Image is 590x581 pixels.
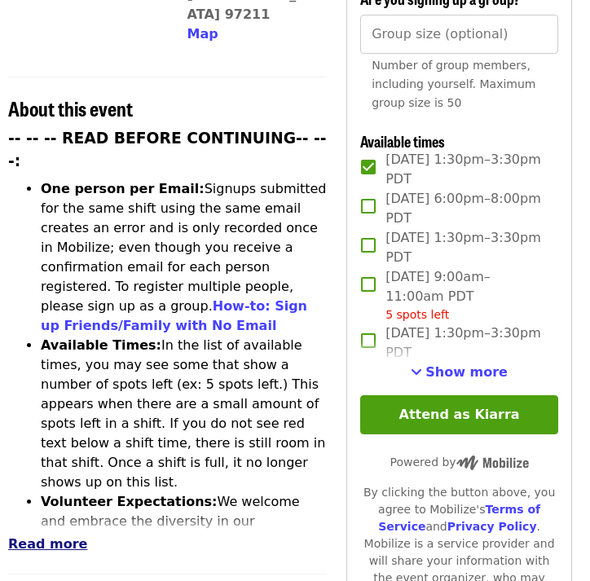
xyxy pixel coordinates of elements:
[8,535,87,554] button: Read more
[41,494,218,509] strong: Volunteer Expectations:
[187,26,218,42] span: Map
[385,189,545,228] span: [DATE] 6:00pm–8:00pm PDT
[8,536,87,552] span: Read more
[411,363,508,382] button: See more timeslots
[41,181,205,196] strong: One person per Email:
[8,130,327,169] strong: -- -- -- READ BEFORE CONTINUING-- -- -:
[385,228,545,267] span: [DATE] 1:30pm–3:30pm PDT
[385,324,545,363] span: [DATE] 1:30pm–3:30pm PDT
[41,179,327,336] li: Signups submitted for the same shift using the same email creates an error and is only recorded o...
[456,456,529,470] img: Powered by Mobilize
[390,456,529,469] span: Powered by
[41,337,161,353] strong: Available Times:
[8,94,133,122] span: About this event
[41,298,307,333] a: How-to: Sign up Friends/Family with No Email
[372,59,535,109] span: Number of group members, including yourself. Maximum group size is 50
[385,308,449,321] span: 5 spots left
[447,520,537,533] a: Privacy Policy
[360,15,558,54] input: [object Object]
[385,150,545,189] span: [DATE] 1:30pm–3:30pm PDT
[41,336,327,492] li: In the list of available times, you may see some that show a number of spots left (ex: 5 spots le...
[425,364,508,380] span: Show more
[360,130,445,152] span: Available times
[187,24,218,44] button: Map
[360,395,558,434] button: Attend as Kiarra
[385,267,545,324] span: [DATE] 9:00am–11:00am PDT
